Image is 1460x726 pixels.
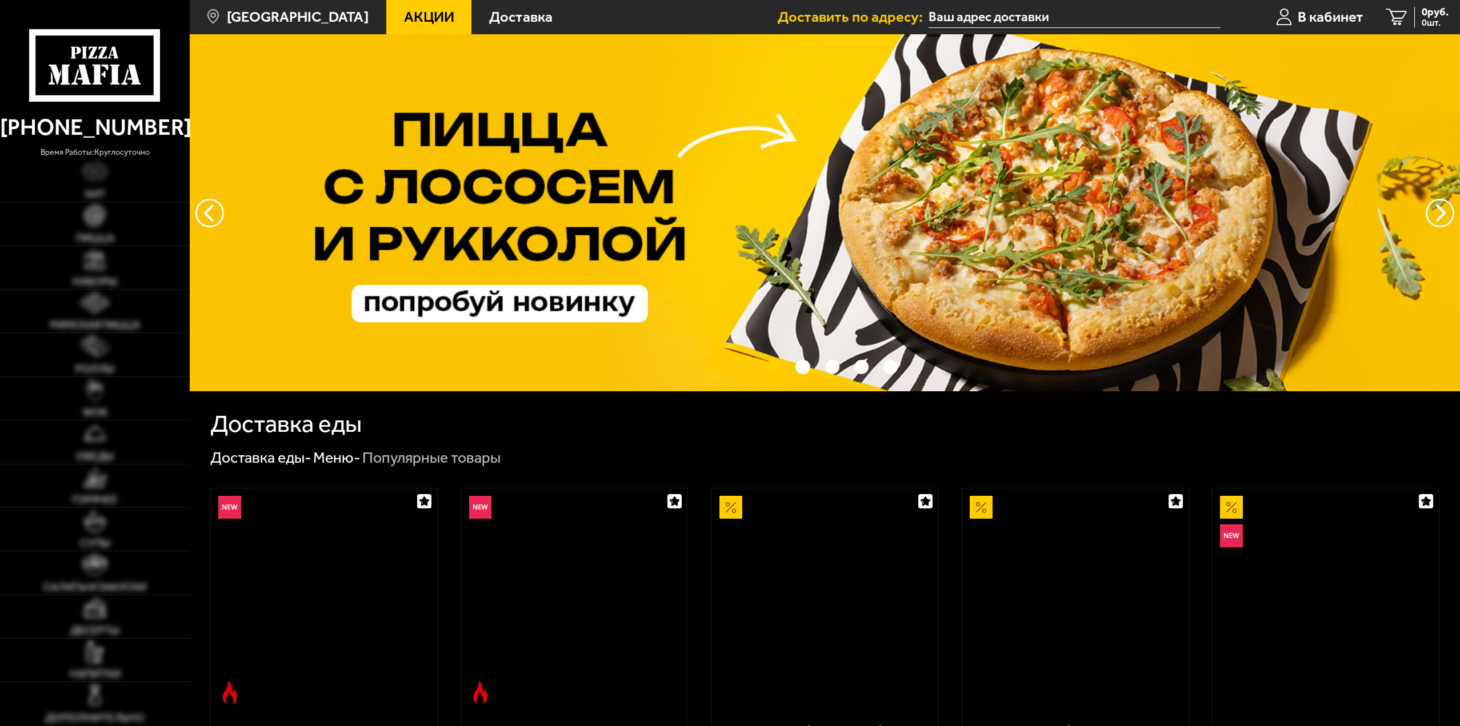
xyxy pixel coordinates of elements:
img: Новинка [469,496,492,519]
a: АкционныйНовинкаВсё включено [1213,488,1439,711]
a: АкционныйПепперони 25 см (толстое с сыром) [962,488,1189,711]
div: Популярные товары [362,448,501,468]
h1: Доставка еды [210,412,362,436]
button: точки переключения [766,360,781,375]
span: В кабинет [1298,10,1363,25]
img: Новинка [218,496,241,519]
a: АкционныйАль-Шам 25 см (тонкое тесто) [711,488,938,711]
span: Доставить по адресу: [778,10,929,25]
span: Акции [404,10,454,25]
span: Десерты [70,625,119,636]
span: Супы [80,538,110,548]
button: предыдущий [1426,199,1454,227]
button: точки переключения [795,360,810,375]
span: [GEOGRAPHIC_DATA] [227,10,369,25]
span: 0 шт. [1422,18,1449,27]
span: Наборы [73,276,117,287]
span: WOK [83,407,107,418]
a: Доставка еды- [210,448,311,467]
img: Острое блюдо [469,681,492,704]
a: НовинкаОстрое блюдоРимская с мясным ассорти [461,488,687,711]
span: Доставка [489,10,553,25]
img: Акционный [719,496,742,519]
span: Горячее [72,494,118,505]
a: НовинкаОстрое блюдоРимская с креветками [211,488,437,711]
img: Новинка [1220,524,1243,547]
span: Салаты и закуски [43,581,146,592]
img: Острое блюдо [218,681,241,704]
img: Акционный [1220,496,1243,519]
span: 0 руб. [1422,7,1449,18]
button: точки переключения [825,360,840,375]
span: Дополнительно [45,712,145,723]
button: точки переключения [854,360,869,375]
span: Роллы [75,363,114,374]
span: Пицца [76,232,114,243]
input: Ваш адрес доставки [929,7,1221,28]
span: Обеды [76,451,114,462]
span: Напитки [70,668,121,679]
a: Меню- [313,448,361,467]
button: следующий [195,199,224,227]
span: Римская пицца [50,319,140,330]
img: Акционный [970,496,993,519]
button: точки переключения [883,360,898,375]
span: Хит [85,188,106,199]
